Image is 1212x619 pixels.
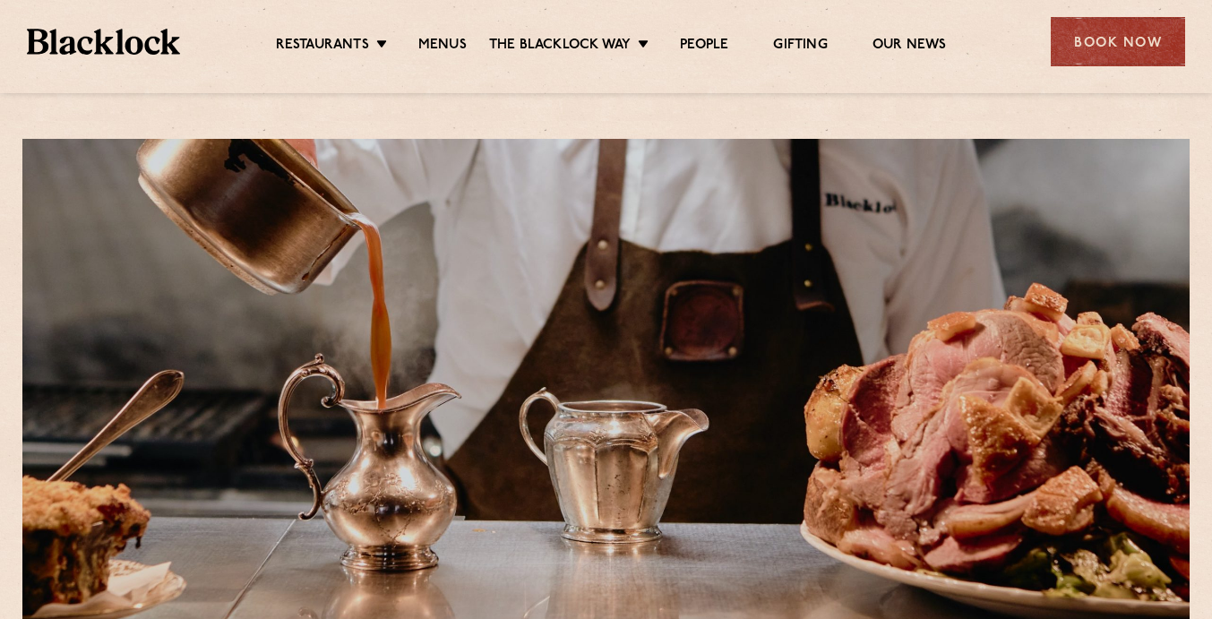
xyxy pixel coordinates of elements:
a: Our News [872,37,947,56]
a: The Blacklock Way [489,37,631,56]
a: Restaurants [276,37,369,56]
a: Menus [418,37,467,56]
a: Gifting [773,37,827,56]
img: BL_Textured_Logo-footer-cropped.svg [27,29,180,55]
a: People [680,37,728,56]
div: Book Now [1051,17,1185,66]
